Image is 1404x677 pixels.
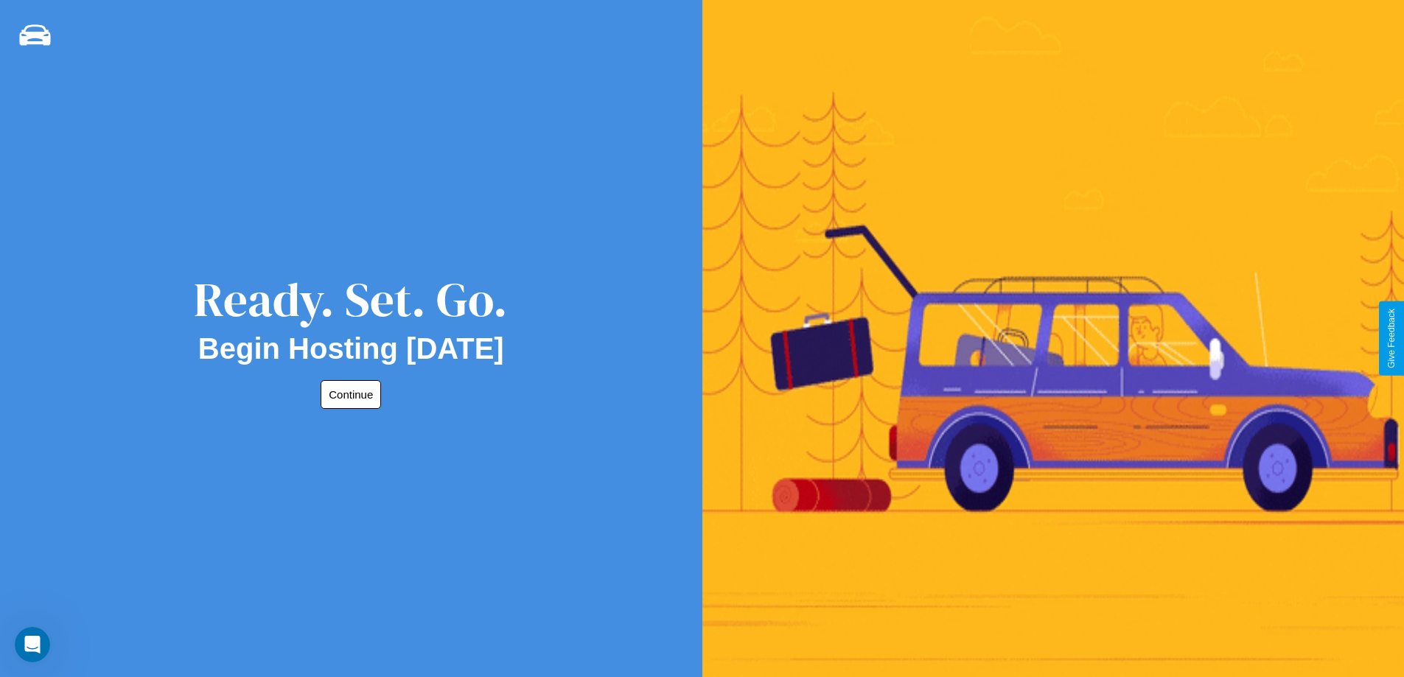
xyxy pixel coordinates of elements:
[321,380,381,409] button: Continue
[1386,309,1397,368] div: Give Feedback
[15,627,50,662] iframe: Intercom live chat
[198,332,504,365] h2: Begin Hosting [DATE]
[194,267,508,332] div: Ready. Set. Go.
